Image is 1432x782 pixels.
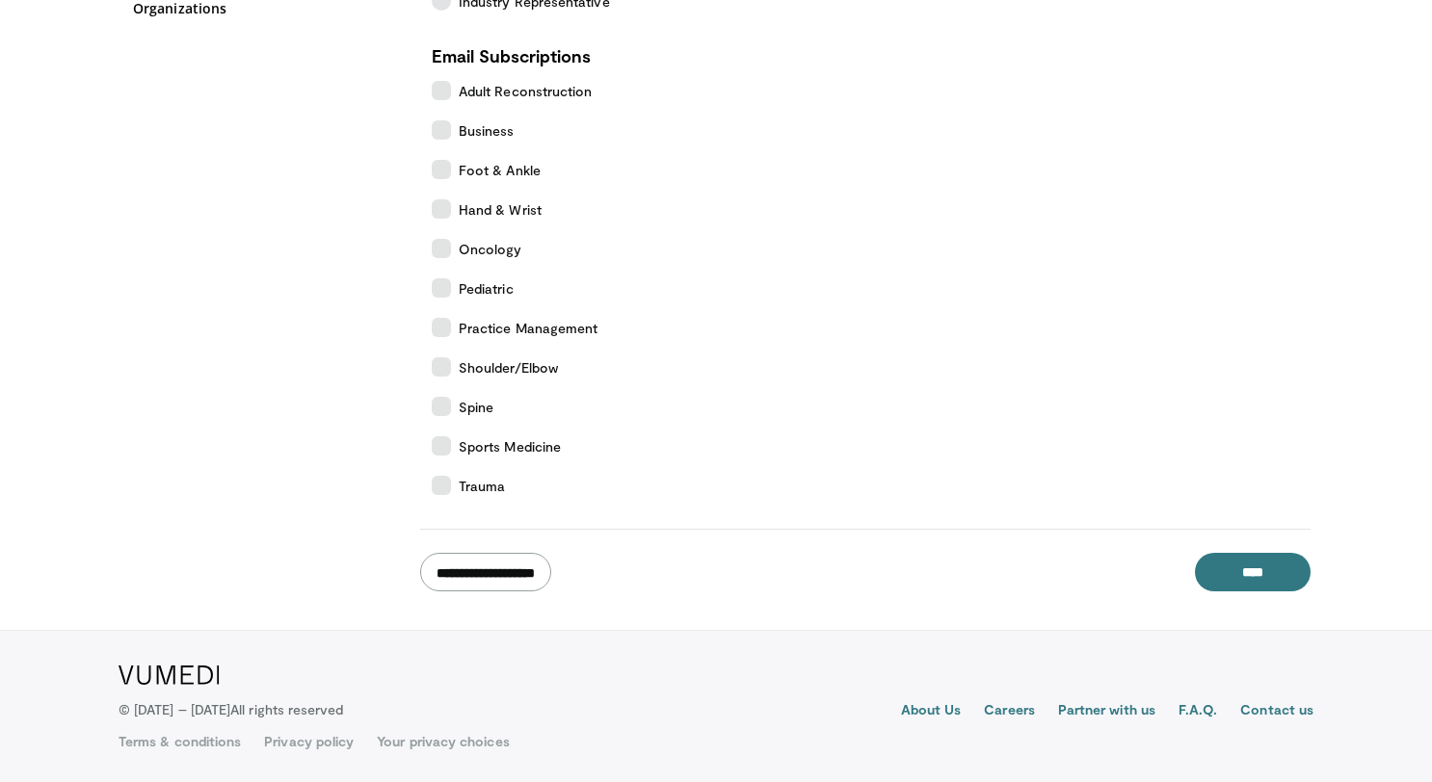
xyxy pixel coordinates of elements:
[1179,700,1217,723] a: F.A.Q.
[459,357,558,378] span: Shoulder/Elbow
[264,732,354,751] a: Privacy policy
[901,700,962,723] a: About Us
[459,397,493,417] span: Spine
[1058,700,1155,723] a: Partner with us
[459,278,514,299] span: Pediatric
[230,701,343,717] span: All rights reserved
[459,436,561,456] span: Sports Medicine
[459,81,592,101] span: Adult Reconstruction
[1240,700,1313,723] a: Contact us
[459,476,505,496] span: Trauma
[119,700,344,719] p: © [DATE] – [DATE]
[984,700,1035,723] a: Careers
[459,318,597,338] span: Practice Management
[459,120,515,141] span: Business
[459,160,541,180] span: Foot & Ankle
[119,732,241,751] a: Terms & conditions
[119,665,220,685] img: VuMedi Logo
[377,732,509,751] a: Your privacy choices
[459,239,522,259] span: Oncology
[459,199,542,220] span: Hand & Wrist
[432,45,591,66] strong: Email Subscriptions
